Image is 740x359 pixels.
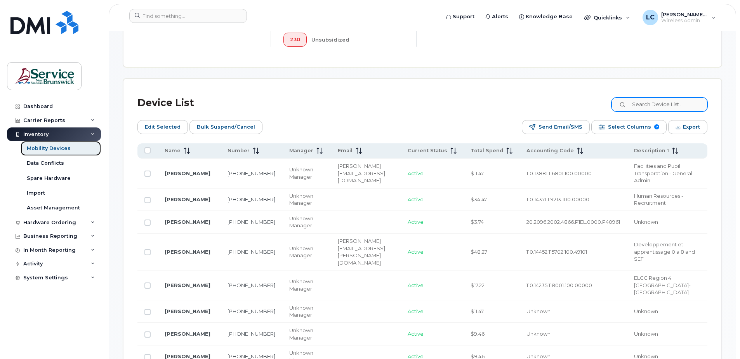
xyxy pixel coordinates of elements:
[634,219,658,225] span: Unknown
[408,147,447,154] span: Current Status
[137,93,194,113] div: Device List
[289,327,324,341] div: Unknown Manager
[471,147,503,154] span: Total Spend
[471,170,484,176] span: $11.47
[228,170,275,176] a: [PHONE_NUMBER]
[471,331,485,337] span: $9.46
[228,331,275,337] a: [PHONE_NUMBER]
[165,170,210,176] a: [PERSON_NAME]
[165,308,210,314] a: [PERSON_NAME]
[611,98,707,112] input: Search Device List ...
[228,219,275,225] a: [PHONE_NUMBER]
[289,147,313,154] span: Manager
[526,147,574,154] span: Accounting Code
[594,14,622,21] span: Quicklinks
[283,33,307,47] button: 230
[408,170,424,176] span: Active
[634,163,692,183] span: Facilities and Pupil Transporation - General Admin
[165,147,181,154] span: Name
[526,282,592,288] span: 110.14235.118001.100.00000
[408,196,424,202] span: Active
[538,121,582,133] span: Send Email/SMS
[471,282,485,288] span: $17.22
[137,120,188,134] button: Edit Selected
[526,13,573,21] span: Knowledge Base
[526,170,592,176] span: 110.13881.116801.100.00000
[634,308,658,314] span: Unknown
[290,37,300,43] span: 230
[197,121,255,133] span: Bulk Suspend/Cancel
[289,278,324,292] div: Unknown Manager
[480,9,514,24] a: Alerts
[165,249,210,255] a: [PERSON_NAME]
[289,215,324,229] div: Unknown Manager
[189,120,262,134] button: Bulk Suspend/Cancel
[526,249,587,255] span: 110.14452.115702.100.49101
[289,304,324,319] div: Unknown Manager
[683,121,700,133] span: Export
[668,120,707,134] button: Export
[311,33,404,47] div: Unsubsidized
[526,219,620,225] span: 20.2096.2002.4866.P1EL.0000.P40961
[408,219,424,225] span: Active
[145,121,181,133] span: Edit Selected
[471,249,487,255] span: $48.27
[289,245,324,259] div: Unknown Manager
[228,308,275,314] a: [PHONE_NUMBER]
[634,275,691,295] span: ELCC Region 4 [GEOGRAPHIC_DATA]-[GEOGRAPHIC_DATA]
[408,308,424,314] span: Active
[634,241,695,262] span: Developpement et apprentissage 0 a 8 and SEF
[492,13,508,21] span: Alerts
[228,249,275,255] a: [PHONE_NUMBER]
[408,249,424,255] span: Active
[165,331,210,337] a: [PERSON_NAME]
[165,282,210,288] a: [PERSON_NAME]
[646,13,655,22] span: LC
[338,147,353,154] span: Email
[608,121,651,133] span: Select Columns
[338,238,385,266] span: [PERSON_NAME][EMAIL_ADDRESS][PERSON_NAME][DOMAIN_NAME]
[634,193,683,206] span: Human Resources - Recruitment
[634,147,669,154] span: Description 1
[129,9,247,23] input: Find something...
[453,13,474,21] span: Support
[471,196,487,202] span: $34.47
[661,17,708,24] span: Wireless Admin
[228,147,250,154] span: Number
[289,166,324,180] div: Unknown Manager
[522,120,590,134] button: Send Email/SMS
[526,331,551,337] span: Unknown
[338,163,385,183] span: [PERSON_NAME][EMAIL_ADDRESS][DOMAIN_NAME]
[526,308,551,314] span: Unknown
[441,9,480,24] a: Support
[661,11,708,17] span: [PERSON_NAME] (EECD/EDPE)
[408,331,424,337] span: Active
[165,196,210,202] a: [PERSON_NAME]
[514,9,578,24] a: Knowledge Base
[408,282,424,288] span: Active
[471,219,484,225] span: $3.74
[591,120,667,134] button: Select Columns 7
[634,331,658,337] span: Unknown
[526,196,589,202] span: 110.14371.119213.100.00000
[165,219,210,225] a: [PERSON_NAME]
[471,308,484,314] span: $11.47
[579,10,636,25] div: Quicklinks
[654,124,659,129] span: 7
[637,10,721,25] div: Lenentine, Carrie (EECD/EDPE)
[228,196,275,202] a: [PHONE_NUMBER]
[228,282,275,288] a: [PHONE_NUMBER]
[289,192,324,207] div: Unknown Manager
